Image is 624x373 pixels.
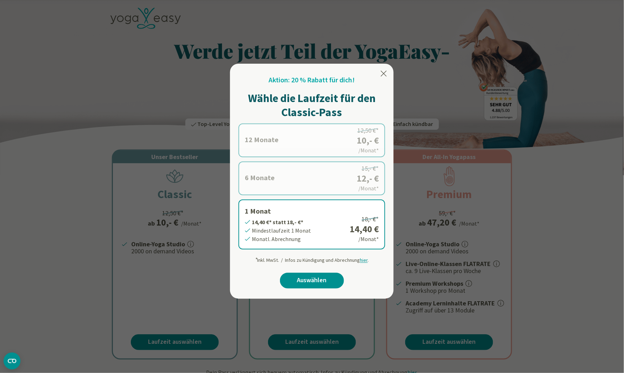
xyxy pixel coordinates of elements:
button: CMP-Widget öffnen [4,353,20,369]
h1: Wähle die Laufzeit für den Classic-Pass [238,91,385,119]
h2: Aktion: 20 % Rabatt für dich! [269,75,355,86]
a: Auswählen [280,273,344,289]
span: hier [360,257,368,264]
div: Inkl. MwSt. / Infos zu Kündigung und Abrechnung . [255,254,369,264]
